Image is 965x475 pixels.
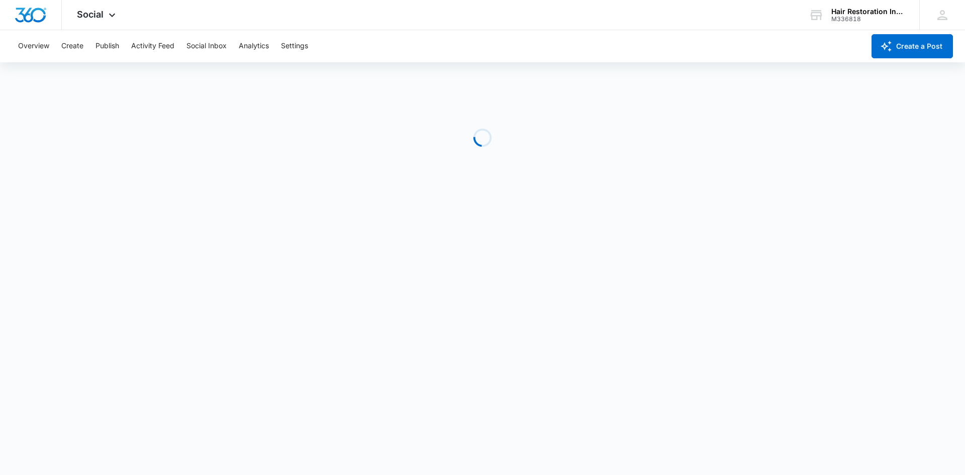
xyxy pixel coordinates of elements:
[18,30,49,62] button: Overview
[872,34,953,58] button: Create a Post
[95,30,119,62] button: Publish
[131,30,174,62] button: Activity Feed
[239,30,269,62] button: Analytics
[61,30,83,62] button: Create
[831,8,905,16] div: account name
[186,30,227,62] button: Social Inbox
[77,9,104,20] span: Social
[281,30,308,62] button: Settings
[831,16,905,23] div: account id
